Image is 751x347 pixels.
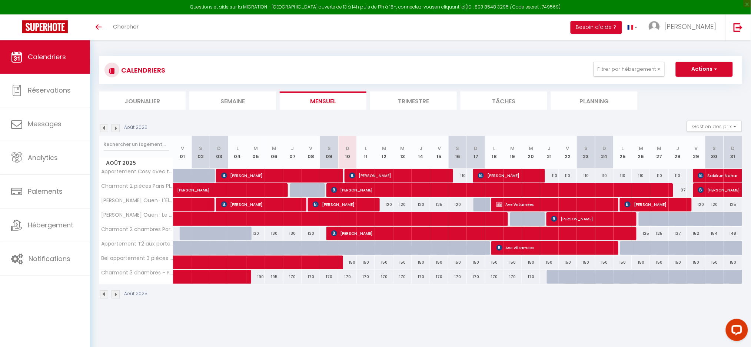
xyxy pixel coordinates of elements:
[713,145,716,152] abbr: S
[393,136,412,169] th: 13
[485,256,504,269] div: 150
[625,197,687,211] span: [PERSON_NAME]
[192,136,210,169] th: 02
[687,121,742,132] button: Gestion des prix
[320,136,339,169] th: 09
[283,270,302,284] div: 170
[540,136,559,169] th: 21
[365,145,367,152] abbr: L
[734,23,743,32] img: logout
[687,227,705,240] div: 152
[595,256,614,269] div: 150
[669,256,687,269] div: 150
[705,198,724,211] div: 120
[430,198,449,211] div: 125
[448,270,467,284] div: 170
[551,212,632,226] span: [PERSON_NAME]
[22,20,68,33] img: Super Booking
[338,270,357,284] div: 170
[577,169,595,183] div: 110
[412,198,430,211] div: 120
[632,227,651,240] div: 125
[107,14,144,40] a: Chercher
[103,138,169,151] input: Rechercher un logement...
[265,270,283,284] div: 195
[430,270,449,284] div: 170
[302,227,320,240] div: 130
[217,145,221,152] abbr: D
[456,145,459,152] abbr: S
[100,183,175,189] span: Charmant 2 pièces Paris Pleyel- [GEOGRAPHIC_DATA]
[100,169,175,174] span: Appartement Cosy avec terrasse aux portes de [GEOGRAPHIC_DATA]
[493,145,495,152] abbr: L
[577,256,595,269] div: 150
[320,270,339,284] div: 170
[283,227,302,240] div: 130
[236,145,239,152] abbr: L
[522,136,541,169] th: 20
[467,256,485,269] div: 150
[577,136,595,169] th: 23
[419,145,422,152] abbr: J
[622,145,624,152] abbr: L
[650,169,669,183] div: 110
[474,145,478,152] abbr: D
[467,136,485,169] th: 17
[181,145,184,152] abbr: V
[265,136,283,169] th: 06
[566,145,569,152] abbr: V
[100,256,175,261] span: Bel appartement 3 pièces - Paris Vincennes
[338,256,357,269] div: 150
[357,270,375,284] div: 170
[99,91,186,110] li: Journalier
[375,198,393,211] div: 120
[375,270,393,284] div: 170
[228,136,247,169] th: 04
[467,270,485,284] div: 170
[551,91,638,110] li: Planning
[559,169,577,183] div: 110
[280,91,366,110] li: Mensuel
[302,270,320,284] div: 170
[265,227,283,240] div: 130
[571,21,622,34] button: Besoin d'aide ?
[643,14,726,40] a: ... [PERSON_NAME]
[430,136,449,169] th: 15
[504,256,522,269] div: 150
[461,91,547,110] li: Tâches
[302,136,320,169] th: 08
[357,136,375,169] th: 11
[393,198,412,211] div: 120
[100,227,175,232] span: Charmant 2 chambres Paris [GEOGRAPHIC_DATA] avec Parking privatif (Boho Zen)
[594,62,665,77] button: Filtrer par hébergement
[438,145,441,152] abbr: V
[595,136,614,169] th: 24
[331,183,671,197] span: [PERSON_NAME]
[724,136,742,169] th: 31
[412,256,430,269] div: 150
[448,198,467,211] div: 120
[614,256,632,269] div: 150
[540,169,559,183] div: 110
[100,270,175,276] span: Charmant 3 chambres - Paris expo [GEOGRAPHIC_DATA]
[559,256,577,269] div: 150
[199,145,202,152] abbr: S
[221,197,302,211] span: [PERSON_NAME]
[650,256,669,269] div: 150
[632,169,651,183] div: 110
[724,227,742,240] div: 148
[602,145,606,152] abbr: D
[210,136,229,169] th: 03
[720,316,751,347] iframe: LiveChat chat widget
[595,169,614,183] div: 110
[705,136,724,169] th: 30
[28,153,58,162] span: Analytics
[548,145,551,152] abbr: J
[313,197,375,211] span: [PERSON_NAME]
[496,241,614,255] span: Ave Viitamees
[669,227,687,240] div: 137
[669,183,687,197] div: 97
[529,145,533,152] abbr: M
[614,136,632,169] th: 25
